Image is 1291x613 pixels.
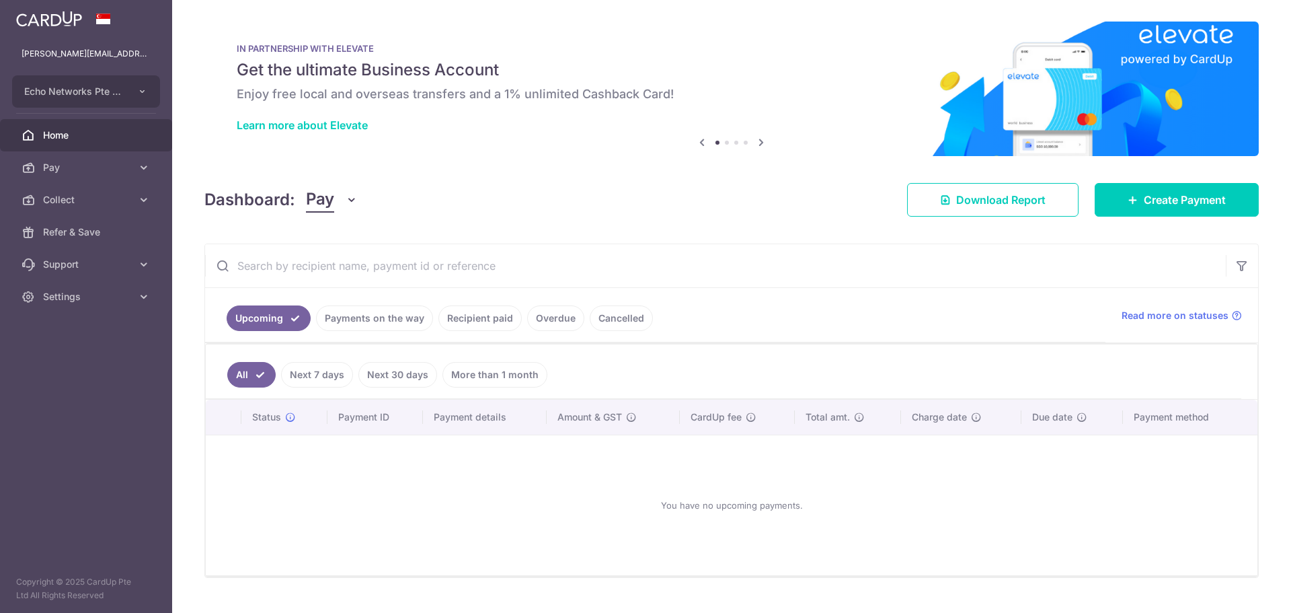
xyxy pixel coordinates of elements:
[43,290,132,303] span: Settings
[43,193,132,207] span: Collect
[22,47,151,61] p: [PERSON_NAME][EMAIL_ADDRESS][DOMAIN_NAME]
[912,410,967,424] span: Charge date
[205,244,1226,287] input: Search by recipient name, payment id or reference
[316,305,433,331] a: Payments on the way
[227,305,311,331] a: Upcoming
[227,362,276,388] a: All
[557,410,622,424] span: Amount & GST
[306,187,358,213] button: Pay
[24,85,124,98] span: Echo Networks Pte Ltd
[327,400,423,435] th: Payment ID
[590,305,653,331] a: Cancelled
[43,258,132,271] span: Support
[1123,400,1257,435] th: Payment method
[16,11,82,27] img: CardUp
[527,305,584,331] a: Overdue
[438,305,522,331] a: Recipient paid
[358,362,437,388] a: Next 30 days
[43,161,132,174] span: Pay
[12,75,160,108] button: Echo Networks Pte Ltd
[237,86,1226,102] h6: Enjoy free local and overseas transfers and a 1% unlimited Cashback Card!
[806,410,850,424] span: Total amt.
[423,400,547,435] th: Payment details
[1122,309,1242,322] a: Read more on statuses
[43,129,132,142] span: Home
[237,59,1226,81] h5: Get the ultimate Business Account
[281,362,353,388] a: Next 7 days
[1095,183,1259,217] a: Create Payment
[204,22,1259,156] img: Renovation banner
[252,410,281,424] span: Status
[691,410,742,424] span: CardUp fee
[306,187,334,213] span: Pay
[1122,309,1228,322] span: Read more on statuses
[237,43,1226,54] p: IN PARTNERSHIP WITH ELEVATE
[237,118,368,132] a: Learn more about Elevate
[222,446,1241,565] div: You have no upcoming payments.
[43,225,132,239] span: Refer & Save
[204,188,295,212] h4: Dashboard:
[907,183,1079,217] a: Download Report
[956,192,1046,208] span: Download Report
[1032,410,1072,424] span: Due date
[442,362,547,388] a: More than 1 month
[1144,192,1226,208] span: Create Payment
